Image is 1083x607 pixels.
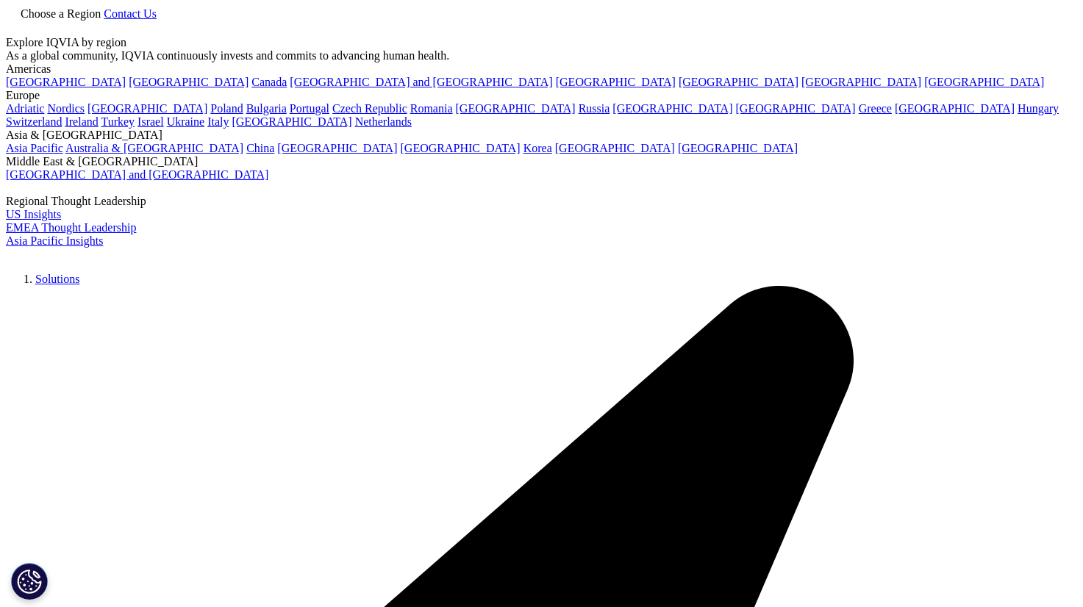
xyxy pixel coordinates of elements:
a: [GEOGRAPHIC_DATA] [456,102,576,115]
a: Asia Pacific [6,142,63,154]
a: Turkey [101,115,135,128]
a: Ireland [65,115,98,128]
a: [GEOGRAPHIC_DATA] [277,142,397,154]
a: [GEOGRAPHIC_DATA] [895,102,1015,115]
div: Regional Thought Leadership [6,195,1077,208]
a: [GEOGRAPHIC_DATA] [679,76,798,88]
a: Contact Us [104,7,157,20]
div: As a global community, IQVIA continuously invests and commits to advancing human health. [6,49,1077,62]
a: [GEOGRAPHIC_DATA] and [GEOGRAPHIC_DATA] [290,76,552,88]
a: [GEOGRAPHIC_DATA] [612,102,732,115]
a: Romania [410,102,453,115]
a: [GEOGRAPHIC_DATA] [555,142,675,154]
span: Choose a Region [21,7,101,20]
a: Greece [859,102,892,115]
button: Cookie Settings [11,563,48,600]
div: Explore IQVIA by region [6,36,1077,49]
a: Israel [137,115,164,128]
a: Portugal [290,102,329,115]
a: Netherlands [355,115,412,128]
a: Canada [251,76,287,88]
a: [GEOGRAPHIC_DATA] [678,142,798,154]
a: US Insights [6,208,61,220]
a: Switzerland [6,115,62,128]
a: EMEA Thought Leadership [6,221,136,234]
a: [GEOGRAPHIC_DATA] [87,102,207,115]
div: Middle East & [GEOGRAPHIC_DATA] [6,155,1077,168]
a: Asia Pacific Insights [6,234,103,247]
a: [GEOGRAPHIC_DATA] [924,76,1044,88]
a: [GEOGRAPHIC_DATA] [556,76,676,88]
a: Poland [210,102,243,115]
div: Americas [6,62,1077,76]
a: Nordics [47,102,85,115]
a: Korea [523,142,552,154]
a: [GEOGRAPHIC_DATA] [6,76,126,88]
a: Czech Republic [332,102,407,115]
a: Solutions [35,273,79,285]
a: Ukraine [167,115,205,128]
a: [GEOGRAPHIC_DATA] [232,115,351,128]
a: Italy [207,115,229,128]
div: Europe [6,89,1077,102]
a: [GEOGRAPHIC_DATA] [401,142,521,154]
a: Russia [579,102,610,115]
a: China [246,142,274,154]
a: Bulgaria [246,102,287,115]
a: [GEOGRAPHIC_DATA] [736,102,856,115]
a: [GEOGRAPHIC_DATA] and [GEOGRAPHIC_DATA] [6,168,268,181]
div: Asia & [GEOGRAPHIC_DATA] [6,129,1077,142]
a: Adriatic [6,102,44,115]
a: Australia & [GEOGRAPHIC_DATA] [65,142,243,154]
a: [GEOGRAPHIC_DATA] [801,76,921,88]
a: Hungary [1018,102,1059,115]
a: [GEOGRAPHIC_DATA] [129,76,249,88]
